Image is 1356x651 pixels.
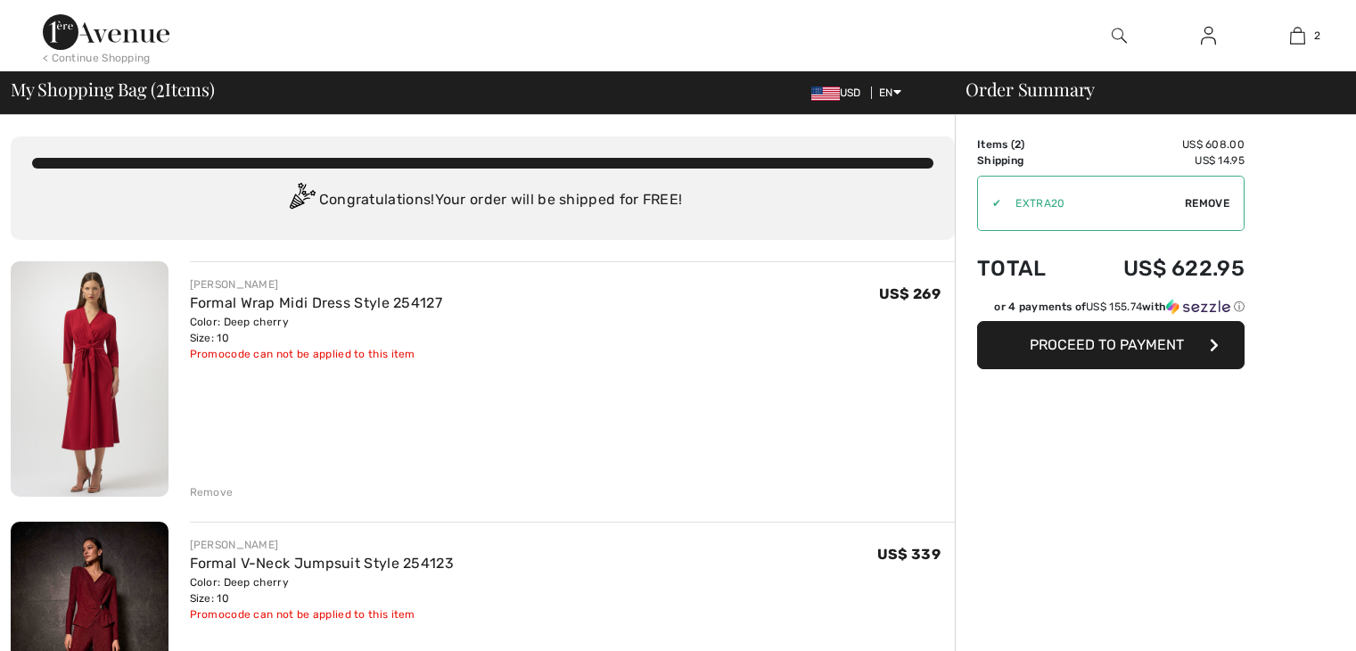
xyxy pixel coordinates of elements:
span: EN [879,87,901,99]
span: US$ 269 [879,285,941,302]
button: Proceed to Payment [977,321,1245,369]
span: Remove [1185,195,1229,211]
img: My Info [1201,25,1216,46]
img: Formal Wrap Midi Dress Style 254127 [11,261,168,497]
td: US$ 608.00 [1074,136,1245,152]
a: Formal V-Neck Jumpsuit Style 254123 [190,555,455,572]
div: Promocode can not be applied to this item [190,346,443,362]
td: Items ( ) [977,136,1074,152]
img: search the website [1112,25,1127,46]
div: ✔ [978,195,1001,211]
img: Sezzle [1166,299,1230,315]
span: USD [811,87,868,99]
img: Congratulation2.svg [284,183,319,218]
input: Promo code [1001,177,1185,230]
a: Sign In [1187,25,1230,47]
td: Total [977,238,1074,299]
td: US$ 622.95 [1074,238,1245,299]
td: Shipping [977,152,1074,169]
div: Congratulations! Your order will be shipped for FREE! [32,183,933,218]
div: Color: Deep cherry Size: 10 [190,314,443,346]
div: < Continue Shopping [43,50,151,66]
td: US$ 14.95 [1074,152,1245,169]
div: [PERSON_NAME] [190,537,455,553]
div: Promocode can not be applied to this item [190,606,455,622]
span: 2 [1314,28,1320,44]
img: My Bag [1290,25,1305,46]
a: 2 [1253,25,1341,46]
span: US$ 155.74 [1086,301,1142,313]
span: My Shopping Bag ( Items) [11,80,215,98]
img: US Dollar [811,87,840,101]
div: Color: Deep cherry Size: 10 [190,574,455,606]
span: US$ 339 [877,546,941,563]
a: Formal Wrap Midi Dress Style 254127 [190,294,443,311]
span: 2 [1015,138,1021,151]
div: or 4 payments ofUS$ 155.74withSezzle Click to learn more about Sezzle [977,299,1245,321]
img: 1ère Avenue [43,14,169,50]
span: 2 [156,76,165,99]
div: Order Summary [944,80,1345,98]
div: [PERSON_NAME] [190,276,443,293]
div: or 4 payments of with [994,299,1245,315]
span: Proceed to Payment [1030,336,1184,353]
div: Remove [190,484,234,500]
